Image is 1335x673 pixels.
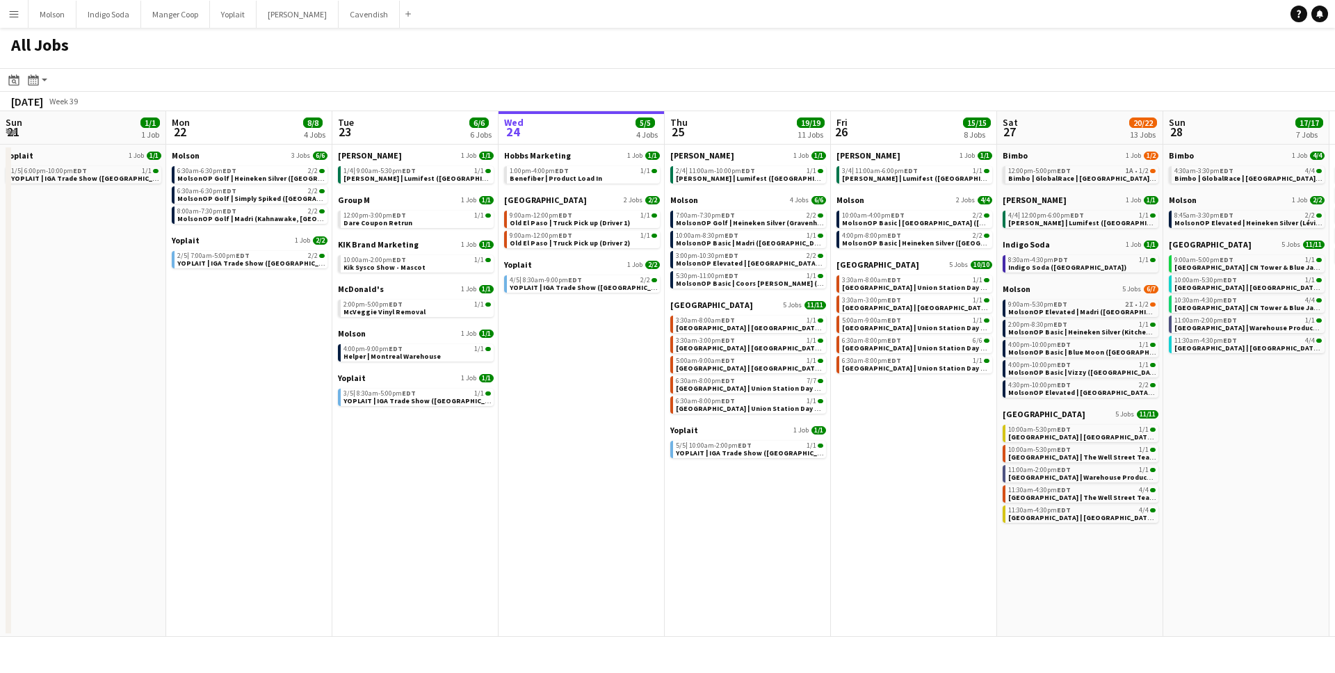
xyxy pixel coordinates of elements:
span: 6/6 [313,152,327,160]
span: Dare Coupon Retrun [343,218,412,227]
a: 9:00am-12:00pmEDT1/1Old El Paso | Truck Pick up (Driver 1) [510,211,657,227]
span: 12:00pm-3:00pm [343,212,406,219]
span: | [187,251,189,260]
span: | [1018,211,1020,220]
span: MolsonOP Basic | Heineken Silver (Calgary, AB) [842,238,1105,248]
a: 9:00am-12:00pmEDT1/1Old El Paso | Truck Pick up (Driver 2) [510,231,657,247]
span: EDT [725,271,738,280]
span: Desjardins | Lumifest (Longueuil, QC) [1008,218,1250,227]
span: 4/4 [1310,152,1325,160]
span: EDT [721,211,735,220]
span: McVeggie Vinyl Removal [343,307,426,316]
a: [PERSON_NAME]1 Job1/1 [670,150,826,161]
a: 10:00am-5:30pmEDT1/1[GEOGRAPHIC_DATA] | [GEOGRAPHIC_DATA] Team | Day 4 (Team Lead) [1174,275,1322,291]
span: EDT [222,166,236,175]
span: 1/1 [474,257,484,263]
div: Yoplait1 Job2/24/5|8:30am-9:00pmEDT2/2YOPLAIT | IGA Trade Show ([GEOGRAPHIC_DATA], [GEOGRAPHIC_DA... [504,259,660,295]
div: • [1008,301,1156,308]
span: 11/11 [1303,241,1325,249]
span: Indigo Soda (BC) [1008,263,1126,272]
span: 10:00am-8:30pm [676,232,738,239]
span: 1 Job [295,236,310,245]
span: 1 Job [461,152,476,160]
span: 1/1 [640,168,650,175]
a: 8:45am-3:30pmEDT2/2MolsonOP Elevated | Heineken Silver (Lévis, [GEOGRAPHIC_DATA]) [1174,211,1322,227]
span: MolsonOP Golf | Heineken Silver (Gravenhurst, ON) [676,218,907,227]
div: [PERSON_NAME]1 Job1/11/4|9:00am-5:30pmEDT1/1[PERSON_NAME] | Lumifest ([GEOGRAPHIC_DATA], [GEOGRAP... [338,150,494,195]
span: Molson [836,195,864,205]
span: 1/1 [978,152,992,160]
div: Group M1 Job1/112:00pm-3:00pmEDT1/1Dare Coupon Retrun [338,195,494,239]
a: [PERSON_NAME]1 Job1/1 [338,150,494,161]
a: 10:00am-8:30pmEDT1/1MolsonOP Basic | Madri ([GEOGRAPHIC_DATA], [GEOGRAPHIC_DATA]) [676,231,823,247]
span: 1/1 [807,273,816,279]
span: EDT [725,251,738,260]
span: EDT [741,166,755,175]
div: Molson2 Jobs4/410:00am-4:00pmEDT2/2MolsonOP Basic | [GEOGRAPHIC_DATA] ([GEOGRAPHIC_DATA], [GEOGRA... [836,195,992,259]
a: 9:00am-5:00pmEDT1/1[GEOGRAPHIC_DATA] | CN Tower & Blue Jays Street Team | Day 4 (Team Lead) [1174,255,1322,271]
span: 6/6 [811,196,826,204]
span: EDT [236,251,250,260]
a: Molson4 Jobs6/6 [670,195,826,205]
span: 1/1 [645,152,660,160]
a: Molson1 Job2/2 [1169,195,1325,205]
span: 1 Job [1292,152,1307,160]
a: Bimbo1 Job4/4 [1169,150,1325,161]
span: Yoplait [6,150,33,161]
span: MolsonOP Basic | Madri (Sarnia, ON) [676,238,905,248]
a: 4:30am-3:30pmEDT4/4Bimbo | GlobalRace | [GEOGRAPHIC_DATA], [GEOGRAPHIC_DATA] [1174,166,1322,182]
a: 10:30am-4:30pmEDT4/4[GEOGRAPHIC_DATA] | CN Tower & Blue Jays Street Team | Day 4 (Brand Ambassadors) [1174,295,1322,311]
span: Bimbo | GlobalRace | Toronto, ON [1008,174,1223,183]
span: Yoplait [172,235,200,245]
a: 1:00pm-4:00pmEDT1/1Benefiber | Product Load In [510,166,657,182]
button: Manger Coop [141,1,210,28]
span: 2/2 [645,261,660,269]
span: | [519,275,521,284]
span: 2/2 [313,236,327,245]
span: 1/1 [973,277,982,284]
a: 1/5|6:00pm-10:00pmEDT1/1YOPLAIT | IGA Trade Show ([GEOGRAPHIC_DATA], [GEOGRAPHIC_DATA]) [11,166,159,182]
span: EDT [392,255,406,264]
span: 1/1 [474,301,484,308]
span: 9:00am-5:00pm [1174,257,1233,263]
span: 1 Job [461,196,476,204]
span: EDT [1070,211,1084,220]
span: Desjardins | Lumifest (Longueuil, QC) [842,174,1084,183]
span: | [852,166,854,175]
div: KIK Brand Marketing1 Job1/110:00am-2:00pmEDT1/1Kik Sysco Show - Mascot [338,239,494,284]
div: Molson5 Jobs6/79:00am-5:30pmEDT2I•1/2MolsonOP Elevated | Madri ([GEOGRAPHIC_DATA], [GEOGRAPHIC_DA... [1003,284,1158,409]
span: 1/1 [474,168,484,175]
span: YOPLAIT | IGA Trade Show (Quebec, QC) [510,283,747,292]
span: 1 Job [627,152,642,160]
span: Molson [670,195,698,205]
div: [GEOGRAPHIC_DATA]5 Jobs11/113:30am-8:00amEDT1/1[GEOGRAPHIC_DATA] | [GEOGRAPHIC_DATA] Day 1 Produc... [670,300,826,425]
a: 3:30am-8:00amEDT1/1[GEOGRAPHIC_DATA] | [GEOGRAPHIC_DATA] Day 1 Production) [676,316,823,332]
span: EDT [887,275,901,284]
span: EDT [891,211,905,220]
a: Molson5 Jobs6/7 [1003,284,1158,294]
span: Molson [1003,284,1030,294]
span: 1/1 [811,152,826,160]
span: EDT [392,211,406,220]
span: | [686,166,688,175]
a: 5:30pm-11:00pmEDT1/1MolsonOP Basic | Coors [PERSON_NAME] ([GEOGRAPHIC_DATA], [GEOGRAPHIC_DATA]) [676,271,823,287]
span: Desjardins [1003,195,1067,205]
span: 2/2 [308,252,318,259]
button: Indigo Soda [76,1,141,28]
span: 3/4 [842,168,854,175]
div: Bimbo1 Job1/212:00pm-5:00pmEDT1A•1/2Bimbo | GlobalRace | [GEOGRAPHIC_DATA], [GEOGRAPHIC_DATA] [1003,150,1158,195]
span: 4/4 [978,196,992,204]
span: 1/4 [343,168,355,175]
span: 5 Jobs [949,261,968,269]
span: 11/11 [804,301,826,309]
span: 3:00pm-10:30pm [676,252,738,259]
span: 4/5 [510,277,521,284]
button: Cavendish [339,1,400,28]
span: Old El Paso | Union Station (Day 2) [842,303,1012,312]
span: Desjardins [338,150,402,161]
span: EDT [1220,166,1233,175]
span: EDT [1223,295,1237,305]
span: 1/1 [807,168,816,175]
span: 2/2 [807,212,816,219]
a: 12:00pm-5:00pmEDT1A•1/2Bimbo | GlobalRace | [GEOGRAPHIC_DATA], [GEOGRAPHIC_DATA] [1008,166,1156,182]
